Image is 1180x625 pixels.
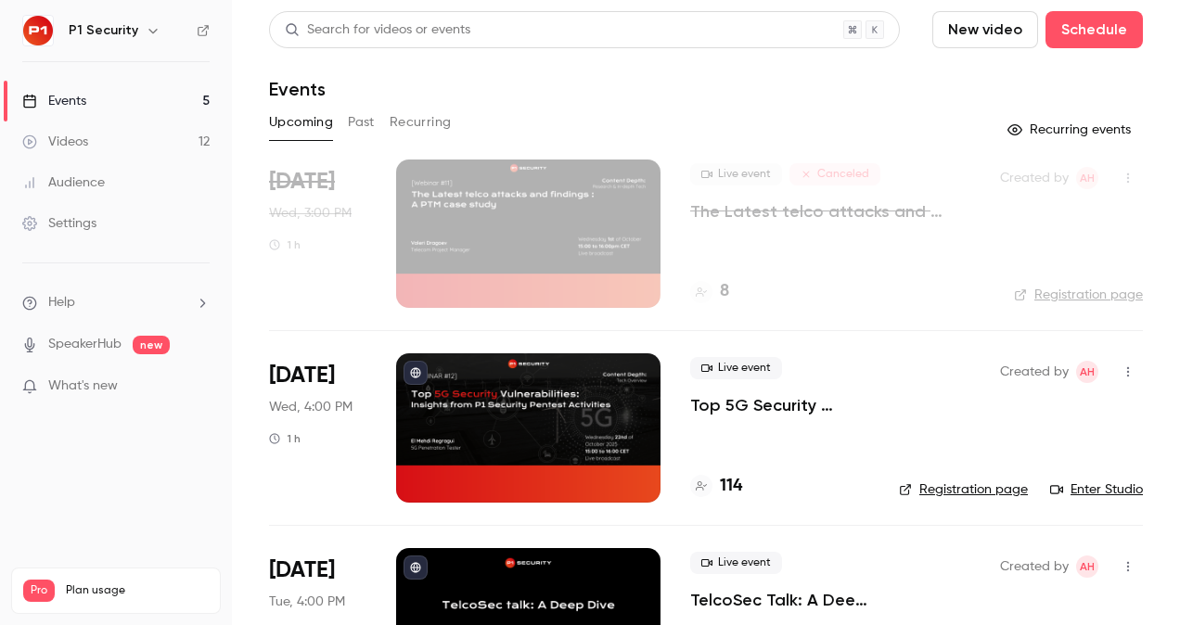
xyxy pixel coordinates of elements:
[22,133,88,151] div: Videos
[69,21,138,40] h6: P1 Security
[269,431,301,446] div: 1 h
[269,555,335,585] span: [DATE]
[1076,555,1098,578] span: Amine Hayad
[269,159,366,308] div: Oct 1 Wed, 3:00 PM (Europe/Paris)
[932,11,1038,48] button: New video
[269,204,352,223] span: Wed, 3:00 PM
[22,173,105,192] div: Audience
[48,293,75,312] span: Help
[269,108,333,137] button: Upcoming
[285,20,470,40] div: Search for videos or events
[22,92,86,110] div: Events
[690,357,782,379] span: Live event
[1014,286,1143,304] a: Registration page
[22,293,210,312] li: help-dropdown-opener
[66,583,209,598] span: Plan usage
[269,593,345,611] span: Tue, 4:00 PM
[690,163,782,185] span: Live event
[48,335,122,354] a: SpeakerHub
[187,378,210,395] iframe: Noticeable Trigger
[1080,555,1095,578] span: AH
[690,200,970,223] a: The Latest telco attacks and findings : A PTM case study
[1050,480,1143,499] a: Enter Studio
[390,108,452,137] button: Recurring
[1076,167,1098,189] span: Amine Hayad
[269,78,326,100] h1: Events
[348,108,375,137] button: Past
[22,214,96,233] div: Settings
[899,480,1028,499] a: Registration page
[1045,11,1143,48] button: Schedule
[789,163,880,185] span: Canceled
[133,336,170,354] span: new
[999,115,1143,145] button: Recurring events
[269,398,353,416] span: Wed, 4:00 PM
[690,394,869,416] a: Top 5G Security Vulnerabilities: Insights from P1 Security Pentest Activities
[690,552,782,574] span: Live event
[1076,361,1098,383] span: Amine Hayad
[1000,361,1069,383] span: Created by
[1080,361,1095,383] span: AH
[48,376,118,396] span: What's new
[1080,167,1095,189] span: AH
[1000,167,1069,189] span: Created by
[23,580,55,602] span: Pro
[720,474,742,499] h4: 114
[1000,555,1069,578] span: Created by
[269,167,335,197] span: [DATE]
[720,279,729,304] h4: 8
[23,16,53,45] img: P1 Security
[269,361,335,390] span: [DATE]
[690,474,742,499] a: 114
[690,279,729,304] a: 8
[690,589,869,611] a: TelcoSec Talk: A Deep Dive
[269,353,366,502] div: Oct 22 Wed, 4:00 PM (Europe/Paris)
[269,237,301,252] div: 1 h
